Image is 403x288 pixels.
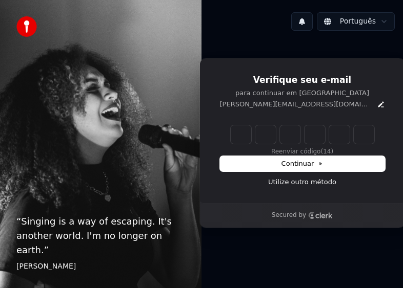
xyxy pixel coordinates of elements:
p: “ Singing is a way of escaping. It's another world. I'm no longer on earth. ” [16,214,185,257]
a: Clerk logo [308,212,333,219]
p: [PERSON_NAME][EMAIL_ADDRESS][DOMAIN_NAME] [220,100,373,109]
h1: Verifique seu e-mail [220,74,385,86]
button: Edit [377,100,385,108]
input: Enter verification code [231,125,374,144]
button: Continuar [220,156,385,171]
footer: [PERSON_NAME] [16,261,185,272]
a: Utilize outro método [268,178,336,187]
span: Continuar [281,159,324,168]
p: Secured by [272,211,306,219]
p: para continuar em [GEOGRAPHIC_DATA] [220,88,385,98]
img: youka [16,16,37,37]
